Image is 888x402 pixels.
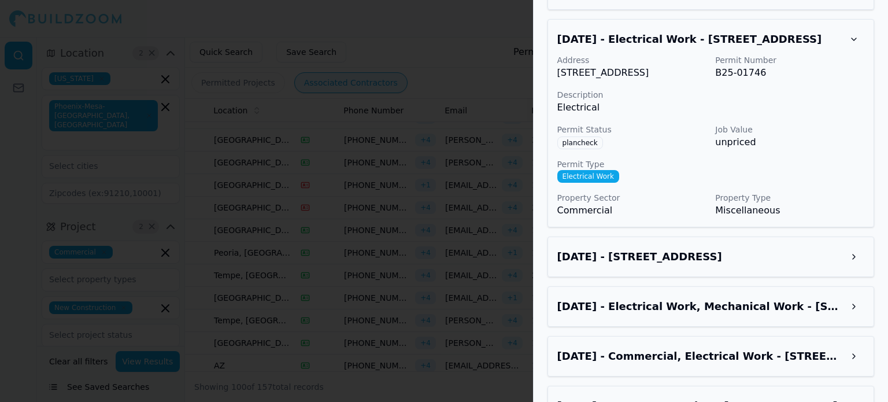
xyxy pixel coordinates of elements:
[715,204,864,217] p: Miscellaneous
[557,124,706,135] p: Permit Status
[715,124,864,135] p: Job Value
[557,31,843,47] h3: Jul 30, 2025 - Electrical Work - 14575 W Broadway Rd, Goodyear, AZ, 85338
[715,192,864,204] p: Property Type
[557,54,706,66] p: Address
[557,66,706,80] p: [STREET_ADDRESS]
[557,137,603,149] span: plancheck
[557,101,864,115] p: Electrical
[715,66,864,80] p: B25-01746
[557,170,619,183] span: Electrical Work
[557,298,843,315] h3: Jun 5, 2025 - Electrical Work, Mechanical Work - 5777 E Mayo Blvd, Phoenix, AZ, 85054
[557,204,706,217] p: Commercial
[557,192,706,204] p: Property Sector
[715,54,864,66] p: Permit Number
[557,158,864,170] p: Permit Type
[557,348,843,364] h3: Jun 29, 2025 - Commercial, Electrical Work - 37000 N Gantzel Rd, Queen Creek, AZ, 85242
[715,135,864,149] p: unpriced
[557,249,843,265] h3: Jun 16, 2025 - 5881 E Mayo Blvd, Phoenix, AZ, 85054
[557,89,864,101] p: Description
